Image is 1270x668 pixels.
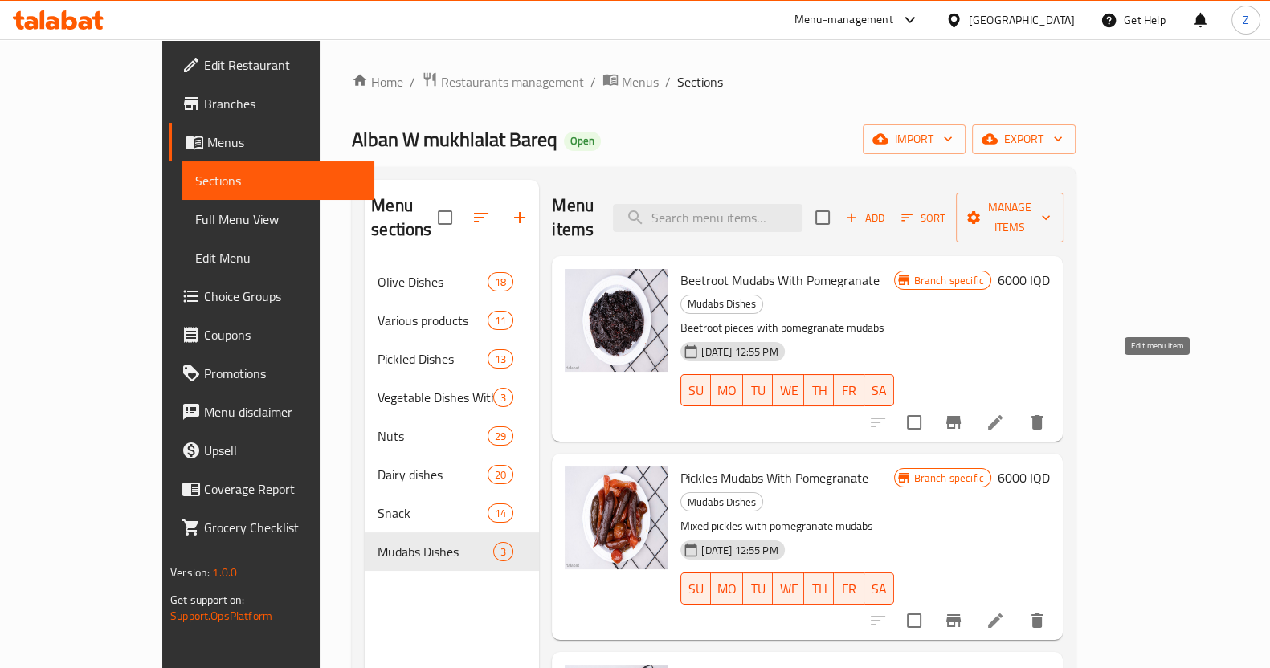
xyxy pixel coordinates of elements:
[677,72,723,92] span: Sections
[493,388,513,407] div: items
[365,301,539,340] div: Various products11
[365,256,539,577] nav: Menu sections
[998,466,1050,489] h6: 6000 IQD
[864,374,894,406] button: SA
[488,313,512,328] span: 11
[863,124,966,154] button: import
[811,577,827,601] span: TH
[843,209,887,227] span: Add
[182,161,374,200] a: Sections
[839,206,891,230] span: Add item
[1018,403,1056,442] button: delete
[934,403,973,442] button: Branch-specific-item
[212,562,237,583] span: 1.0.0
[695,344,784,360] span: [DATE] 12:55 PM
[204,325,361,344] span: Coupons
[204,287,361,306] span: Choice Groups
[590,72,596,92] li: /
[794,10,893,30] div: Menu-management
[897,206,949,230] button: Sort
[488,349,513,369] div: items
[204,441,361,460] span: Upsell
[681,493,762,511] span: Mudabs Dishes
[378,311,488,330] span: Various products
[378,388,493,407] span: Vegetable Dishes With Oil
[169,46,374,84] a: Edit Restaurant
[365,532,539,571] div: Mudabs Dishes3
[488,429,512,444] span: 29
[564,134,601,148] span: Open
[365,417,539,455] div: Nuts29
[897,405,931,439] span: Select to update
[998,269,1050,291] h6: 6000 IQD
[204,402,361,422] span: Menu disclaimer
[488,352,512,367] span: 13
[169,123,374,161] a: Menus
[680,466,868,490] span: Pickles Mudabs With Pomegranate
[972,124,1076,154] button: export
[422,71,584,92] a: Restaurants management
[602,71,659,92] a: Menus
[804,572,834,605] button: TH
[695,543,784,558] span: [DATE] 12:55 PM
[773,572,804,605] button: WE
[934,601,973,640] button: Branch-specific-item
[986,611,1005,630] a: Edit menu item
[680,572,711,605] button: SU
[410,72,415,92] li: /
[908,273,990,288] span: Branch specific
[565,269,668,372] img: Beetroot Mudabs With Pomegranate
[969,11,1075,29] div: [GEOGRAPHIC_DATA]
[840,577,857,601] span: FR
[743,374,773,406] button: TU
[688,379,704,402] span: SU
[864,572,894,605] button: SA
[613,204,802,232] input: search
[352,71,1076,92] nav: breadcrumb
[378,272,488,291] span: Olive Dishes
[462,198,500,237] span: Sort sections
[169,470,374,508] a: Coverage Report
[834,572,864,605] button: FR
[839,206,891,230] button: Add
[680,318,893,338] p: Beetroot pieces with pomegranate mudabs
[711,572,743,605] button: MO
[365,494,539,532] div: Snack14
[806,201,839,234] span: Select section
[779,379,798,402] span: WE
[378,542,493,561] div: Mudabs Dishes
[371,193,438,242] h2: Menu sections
[956,193,1064,242] button: Manage items
[564,132,601,151] div: Open
[352,72,403,92] a: Home
[169,431,374,470] a: Upsell
[365,263,539,301] div: Olive Dishes18
[378,465,488,484] span: Dairy dishes
[804,374,834,406] button: TH
[488,272,513,291] div: items
[897,604,931,637] span: Select to update
[170,589,244,610] span: Get support on:
[378,426,488,446] span: Nuts
[680,374,711,406] button: SU
[428,201,462,234] span: Select all sections
[680,516,893,536] p: Mixed pickles with pomegranate mudabs
[743,572,773,605] button: TU
[378,349,488,369] span: Pickled Dishes
[749,379,766,402] span: TU
[773,374,804,406] button: WE
[169,508,374,547] a: Grocery Checklist
[365,455,539,494] div: Dairy dishes20
[170,562,210,583] span: Version:
[717,577,737,601] span: MO
[441,72,584,92] span: Restaurants management
[622,72,659,92] span: Menus
[195,248,361,267] span: Edit Menu
[717,379,737,402] span: MO
[681,295,762,313] span: Mudabs Dishes
[901,209,945,227] span: Sort
[494,390,512,405] span: 3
